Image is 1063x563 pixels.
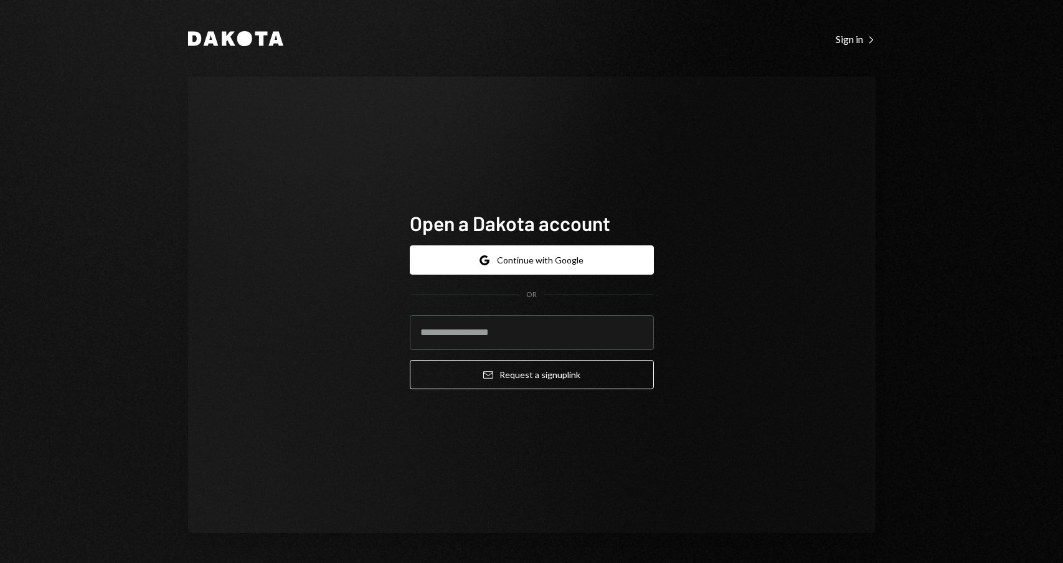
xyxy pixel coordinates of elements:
[410,211,654,235] h1: Open a Dakota account
[526,290,537,300] div: OR
[410,360,654,389] button: Request a signuplink
[836,32,876,45] a: Sign in
[836,33,876,45] div: Sign in
[410,245,654,275] button: Continue with Google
